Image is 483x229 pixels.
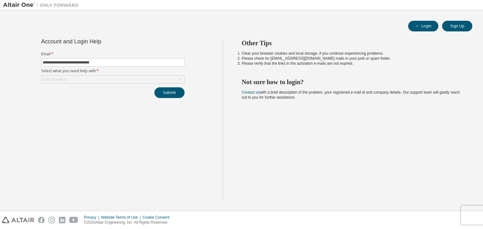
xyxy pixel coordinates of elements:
[38,217,45,223] img: facebook.svg
[242,90,460,100] span: with a brief description of the problem, your registered e-mail id and company details. Our suppo...
[48,217,55,223] img: instagram.svg
[408,21,438,31] button: Login
[242,61,461,66] li: Please verify that the links in the activation e-mails are not expired.
[42,76,184,83] div: Click to select
[154,87,185,98] button: Submit
[101,215,142,220] div: Website Terms of Use
[442,21,472,31] button: Sign Up
[84,215,101,220] div: Privacy
[69,217,78,223] img: youtube.svg
[41,68,185,74] label: Select what you need help with
[84,220,173,225] p: © 2025 Altair Engineering, Inc. All Rights Reserved.
[242,78,461,86] h2: Not sure how to login?
[41,52,185,57] label: Email
[2,217,34,223] img: altair_logo.svg
[242,39,461,47] h2: Other Tips
[142,215,173,220] div: Cookie Consent
[3,2,82,8] img: Altair One
[41,39,156,44] div: Account and Login Help
[242,90,260,95] a: Contact us
[242,56,461,61] li: Please check for [EMAIL_ADDRESS][DOMAIN_NAME] mails in your junk or spam folder.
[43,77,66,82] div: Click to select
[242,51,461,56] li: Clear your browser cookies and local storage, if you continue experiencing problems.
[59,217,65,223] img: linkedin.svg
